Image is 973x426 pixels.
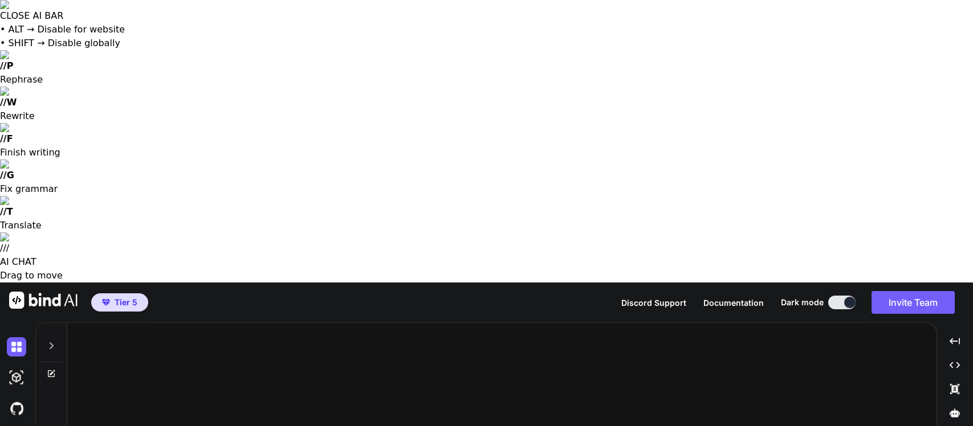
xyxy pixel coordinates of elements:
[621,297,686,309] button: Discord Support
[102,299,110,306] img: premium
[115,297,137,308] span: Tier 5
[7,337,26,357] img: darkChat
[703,298,764,308] span: Documentation
[7,368,26,387] img: darkAi-studio
[7,399,26,418] img: githubDark
[872,291,955,314] button: Invite Team
[9,292,78,309] img: Bind AI
[621,298,686,308] span: Discord Support
[781,297,824,308] span: Dark mode
[703,297,764,309] button: Documentation
[91,293,148,312] button: premiumTier 5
